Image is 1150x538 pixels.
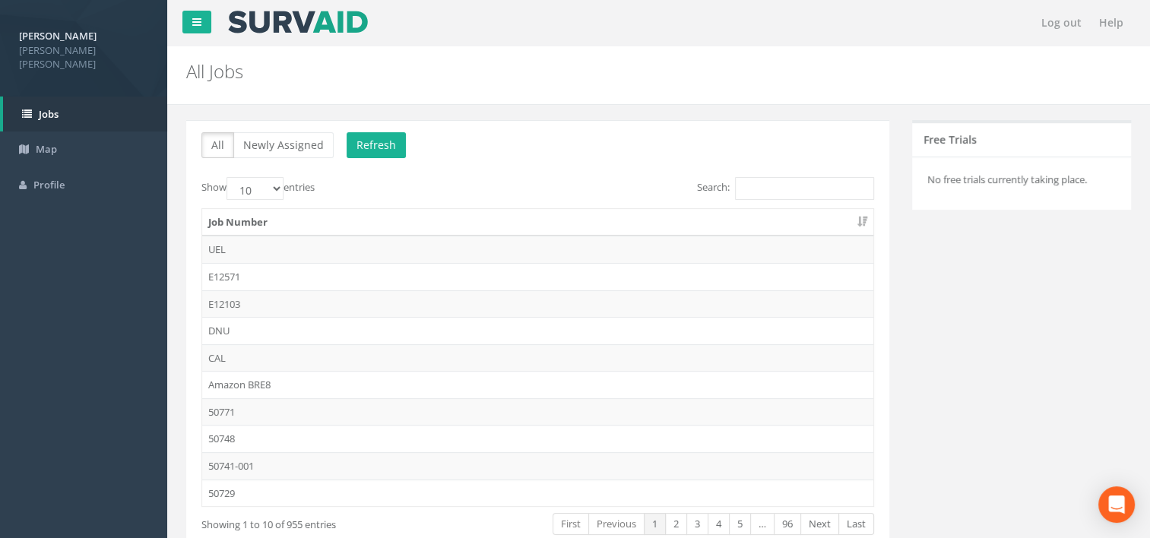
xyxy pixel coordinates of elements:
[923,134,977,145] h5: Free Trials
[644,513,666,535] a: 1
[686,513,708,535] a: 3
[3,97,167,132] a: Jobs
[553,513,589,535] a: First
[1098,486,1135,523] div: Open Intercom Messenger
[202,236,873,263] td: UEL
[19,29,97,43] strong: [PERSON_NAME]
[838,513,874,535] a: Last
[201,177,315,200] label: Show entries
[774,513,801,535] a: 96
[202,290,873,318] td: E12103
[202,398,873,426] td: 50771
[19,25,148,71] a: [PERSON_NAME] [PERSON_NAME] [PERSON_NAME]
[202,425,873,452] td: 50748
[201,132,234,158] button: All
[33,178,65,191] span: Profile
[729,513,751,535] a: 5
[227,177,284,200] select: Showentries
[186,62,970,81] h2: All Jobs
[800,513,839,535] a: Next
[19,43,148,71] span: [PERSON_NAME] [PERSON_NAME]
[202,317,873,344] td: DNU
[927,172,1116,187] p: No free trials currently taking place.
[347,132,406,158] button: Refresh
[202,209,873,236] th: Job Number: activate to sort column ascending
[588,513,645,535] a: Previous
[665,513,687,535] a: 2
[202,371,873,398] td: Amazon BRE8
[202,452,873,479] td: 50741-001
[202,479,873,507] td: 50729
[708,513,730,535] a: 4
[201,511,468,532] div: Showing 1 to 10 of 955 entries
[735,177,874,200] input: Search:
[36,142,57,156] span: Map
[233,132,334,158] button: Newly Assigned
[39,107,59,121] span: Jobs
[697,177,874,200] label: Search:
[202,263,873,290] td: E12571
[750,513,775,535] a: …
[202,344,873,372] td: CAL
